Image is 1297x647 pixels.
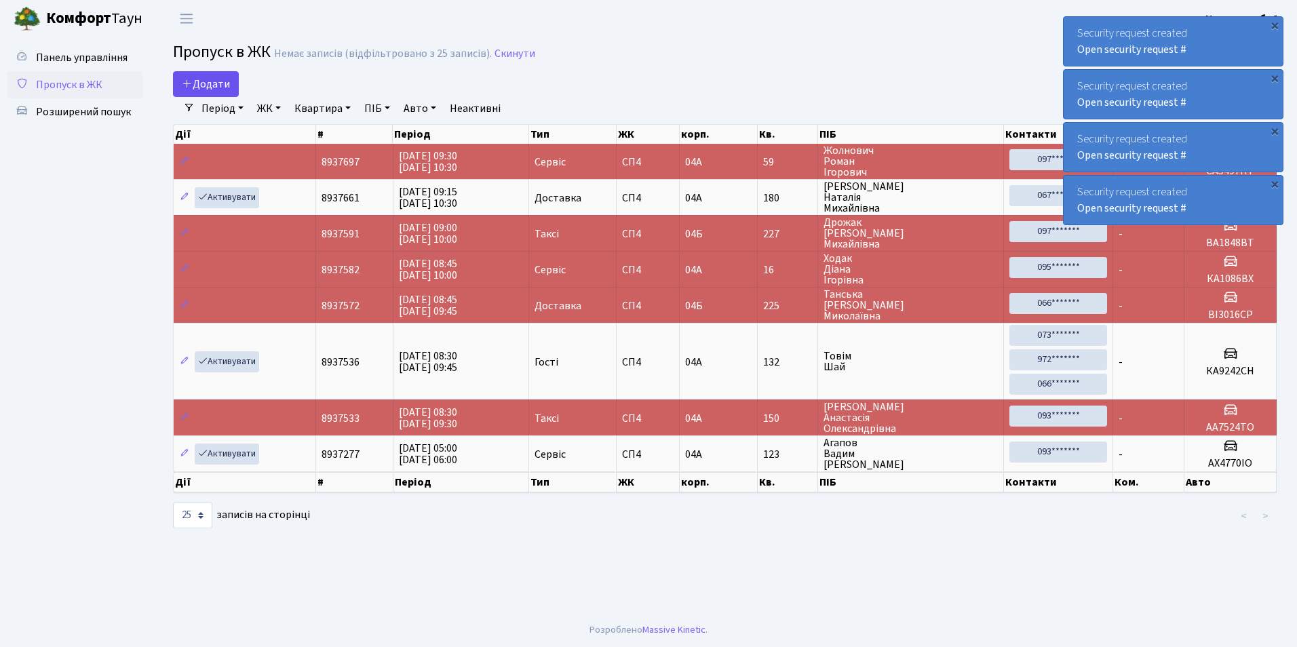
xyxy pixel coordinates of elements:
[1119,262,1123,277] span: -
[7,98,142,125] a: Розширений пошук
[322,227,360,241] span: 8937591
[1077,42,1186,57] a: Open security request #
[399,405,457,431] span: [DATE] 08:30 [DATE] 09:30
[444,97,506,120] a: Неактивні
[824,217,998,250] span: Дрожак [PERSON_NAME] Михайлівна
[173,503,310,528] label: записів на сторінці
[393,472,529,492] th: Період
[685,262,702,277] span: 04А
[535,157,566,168] span: Сервіс
[399,441,457,467] span: [DATE] 05:00 [DATE] 06:00
[1205,12,1281,26] b: Консьєрж б. 4.
[622,357,674,368] span: СП4
[535,413,559,424] span: Таксі
[622,413,674,424] span: СП4
[398,97,442,120] a: Авто
[14,5,41,33] img: logo.png
[622,229,674,239] span: СП4
[1119,355,1123,370] span: -
[818,125,1004,144] th: ПІБ
[322,411,360,426] span: 8937533
[1119,298,1123,313] span: -
[685,298,703,313] span: 04Б
[535,300,581,311] span: Доставка
[642,623,705,637] a: Massive Kinetic
[173,71,239,97] a: Додати
[1064,176,1283,224] div: Security request created
[1064,123,1283,172] div: Security request created
[763,264,811,275] span: 16
[46,7,142,31] span: Таун
[1268,124,1281,138] div: ×
[535,193,581,203] span: Доставка
[622,193,674,203] span: СП4
[535,449,566,460] span: Сервіс
[685,355,702,370] span: 04А
[685,447,702,462] span: 04А
[617,472,680,492] th: ЖК
[1190,309,1271,321] h5: ВІ3016СР
[1077,201,1186,216] a: Open security request #
[824,289,998,321] span: Танська [PERSON_NAME] Миколаївна
[1184,472,1277,492] th: Авто
[322,262,360,277] span: 8937582
[1004,472,1113,492] th: Контакти
[316,125,393,144] th: #
[182,77,230,92] span: Додати
[252,97,286,120] a: ЖК
[399,184,457,211] span: [DATE] 09:15 [DATE] 10:30
[173,503,212,528] select: записів на сторінці
[195,351,259,372] a: Активувати
[824,351,998,372] span: Товім Шай
[399,220,457,247] span: [DATE] 09:00 [DATE] 10:00
[1268,71,1281,85] div: ×
[36,50,128,65] span: Панель управління
[535,229,559,239] span: Таксі
[617,125,680,144] th: ЖК
[622,157,674,168] span: СП4
[824,401,998,434] span: [PERSON_NAME] Анастасія Олександрівна
[1119,447,1123,462] span: -
[818,472,1004,492] th: ПІБ
[1205,11,1281,27] a: Консьєрж б. 4.
[1077,95,1186,110] a: Open security request #
[322,191,360,205] span: 8937661
[622,264,674,275] span: СП4
[1190,365,1271,378] h5: КА9242СН
[680,125,758,144] th: корп.
[1190,273,1271,286] h5: КА1086ВХ
[763,300,811,311] span: 225
[1113,472,1184,492] th: Ком.
[685,227,703,241] span: 04Б
[763,157,811,168] span: 59
[824,145,998,178] span: Жолнович Роман Ігорович
[322,355,360,370] span: 8937536
[824,253,998,286] span: Ходак Діана Ігорівна
[36,104,131,119] span: Розширений пошук
[1077,148,1186,163] a: Open security request #
[170,7,204,30] button: Переключити навігацію
[824,437,998,470] span: Агапов Вадим [PERSON_NAME]
[763,449,811,460] span: 123
[758,125,817,144] th: Кв.
[7,44,142,71] a: Панель управління
[1004,125,1113,144] th: Контакти
[316,472,393,492] th: #
[7,71,142,98] a: Пропуск в ЖК
[495,47,535,60] a: Скинути
[763,357,811,368] span: 132
[589,623,708,638] div: Розроблено .
[622,300,674,311] span: СП4
[393,125,528,144] th: Період
[535,264,566,275] span: Сервіс
[529,125,617,144] th: Тип
[196,97,249,120] a: Період
[685,191,702,205] span: 04А
[529,472,617,492] th: Тип
[1064,70,1283,119] div: Security request created
[1064,17,1283,66] div: Security request created
[289,97,356,120] a: Квартира
[274,47,492,60] div: Немає записів (відфільтровано з 25 записів).
[1190,237,1271,250] h5: ВА1848ВТ
[322,447,360,462] span: 8937277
